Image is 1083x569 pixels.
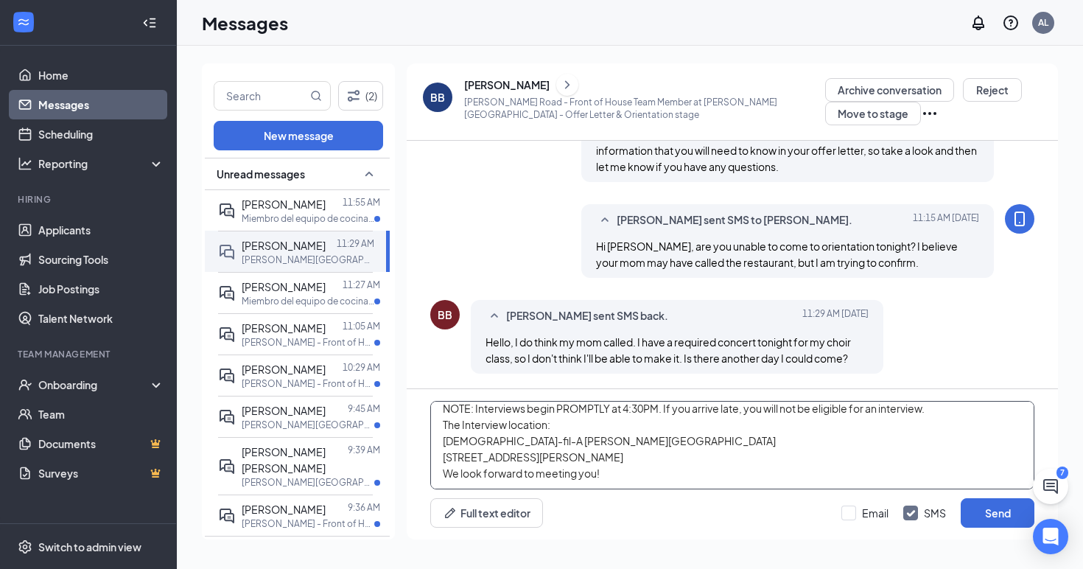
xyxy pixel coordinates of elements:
[242,239,326,252] span: [PERSON_NAME]
[242,419,374,431] p: [PERSON_NAME][GEOGRAPHIC_DATA] - Front of House Team Member at [PERSON_NAME][GEOGRAPHIC_DATA]
[242,295,374,307] p: Miembro del equipo de cocina - Cinco Ranch at [GEOGRAPHIC_DATA]
[443,506,458,520] svg: Pen
[348,444,380,456] p: 9:39 AM
[343,279,380,291] p: 11:27 AM
[1033,519,1068,554] div: Open Intercom Messenger
[338,81,383,111] button: Filter (2)
[218,243,236,261] svg: DoubleChat
[38,156,165,171] div: Reporting
[1042,478,1059,495] svg: ChatActive
[214,82,307,110] input: Search
[38,399,164,429] a: Team
[963,78,1022,102] button: Reject
[360,165,378,183] svg: SmallChevronUp
[1056,467,1068,479] div: 7
[217,167,305,181] span: Unread messages
[343,320,380,332] p: 11:05 AM
[961,498,1034,528] button: Send
[18,377,32,392] svg: UserCheck
[560,76,575,94] svg: ChevronRight
[218,367,236,385] svg: ActiveDoubleChat
[1002,14,1020,32] svg: QuestionInfo
[142,15,157,30] svg: Collapse
[18,540,32,554] svg: Settings
[218,458,236,475] svg: ActiveDoubleChat
[242,503,326,516] span: [PERSON_NAME]
[825,78,954,102] button: Archive conversation
[242,280,326,293] span: [PERSON_NAME]
[38,60,164,90] a: Home
[438,307,452,322] div: BB
[343,196,380,209] p: 11:55 AM
[1038,16,1048,29] div: AL
[38,90,164,119] a: Messages
[242,476,374,489] p: [PERSON_NAME][GEOGRAPHIC_DATA] - Front of House Team Member at [PERSON_NAME][GEOGRAPHIC_DATA]
[242,254,374,266] p: [PERSON_NAME][GEOGRAPHIC_DATA] - Front of House Team Member at [PERSON_NAME][GEOGRAPHIC_DATA]
[486,335,851,365] span: Hello, I do think my mom called. I have a required concert tonight for my choir class, so I don't...
[218,507,236,525] svg: ActiveDoubleChat
[345,87,362,105] svg: Filter
[218,326,236,343] svg: ActiveDoubleChat
[464,96,825,121] p: [PERSON_NAME] Road - Front of House Team Member at [PERSON_NAME][GEOGRAPHIC_DATA] - Offer Letter ...
[617,212,852,229] span: [PERSON_NAME] sent SMS to [PERSON_NAME].
[348,501,380,514] p: 9:36 AM
[218,284,236,302] svg: ActiveDoubleChat
[506,307,668,325] span: [PERSON_NAME] sent SMS back.
[337,237,374,250] p: 11:29 AM
[825,102,921,125] button: Move to stage
[38,429,164,458] a: DocumentsCrown
[242,445,326,475] span: [PERSON_NAME] [PERSON_NAME]
[242,321,326,335] span: [PERSON_NAME]
[596,212,614,229] svg: SmallChevronUp
[921,105,939,122] svg: Ellipses
[464,77,550,92] div: [PERSON_NAME]
[38,274,164,304] a: Job Postings
[802,307,869,325] span: [DATE] 11:29 AM
[38,215,164,245] a: Applicants
[310,90,322,102] svg: MagnifyingGlass
[242,377,374,390] p: [PERSON_NAME] - Front of House Team Member at [PERSON_NAME]
[596,240,958,269] span: Hi [PERSON_NAME], are you unable to come to orientation tonight? I believe your mom may have call...
[18,348,161,360] div: Team Management
[242,404,326,417] span: [PERSON_NAME]
[343,361,380,374] p: 10:29 AM
[242,198,326,211] span: [PERSON_NAME]
[1033,469,1068,504] button: ChatActive
[218,408,236,426] svg: ActiveDoubleChat
[913,212,979,229] span: [DATE] 11:15 AM
[202,10,288,35] h1: Messages
[430,498,543,528] button: Full text editorPen
[242,336,374,349] p: [PERSON_NAME] - Front of House Team Member at [PERSON_NAME]
[1011,210,1028,228] svg: MobileSms
[348,402,380,415] p: 9:45 AM
[38,119,164,149] a: Scheduling
[18,193,161,206] div: Hiring
[18,156,32,171] svg: Analysis
[430,401,1034,489] textarea: I'm going to schedule you for the next one, which is on the 30th. I would say please make sure to...
[38,458,164,488] a: SurveysCrown
[16,15,31,29] svg: WorkstreamLogo
[38,304,164,333] a: Talent Network
[242,363,326,376] span: [PERSON_NAME]
[242,212,374,225] p: Miembro del equipo de cocina - [PERSON_NAME][GEOGRAPHIC_DATA] at [PERSON_NAME][GEOGRAPHIC_DATA]
[38,540,141,554] div: Switch to admin view
[430,90,445,105] div: BB
[242,517,374,530] p: [PERSON_NAME] - Front of House Team Member at [PERSON_NAME]
[486,307,503,325] svg: SmallChevronUp
[556,74,578,96] button: ChevronRight
[38,377,152,392] div: Onboarding
[38,245,164,274] a: Sourcing Tools
[218,202,236,220] svg: ActiveDoubleChat
[214,121,383,150] button: New message
[970,14,987,32] svg: Notifications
